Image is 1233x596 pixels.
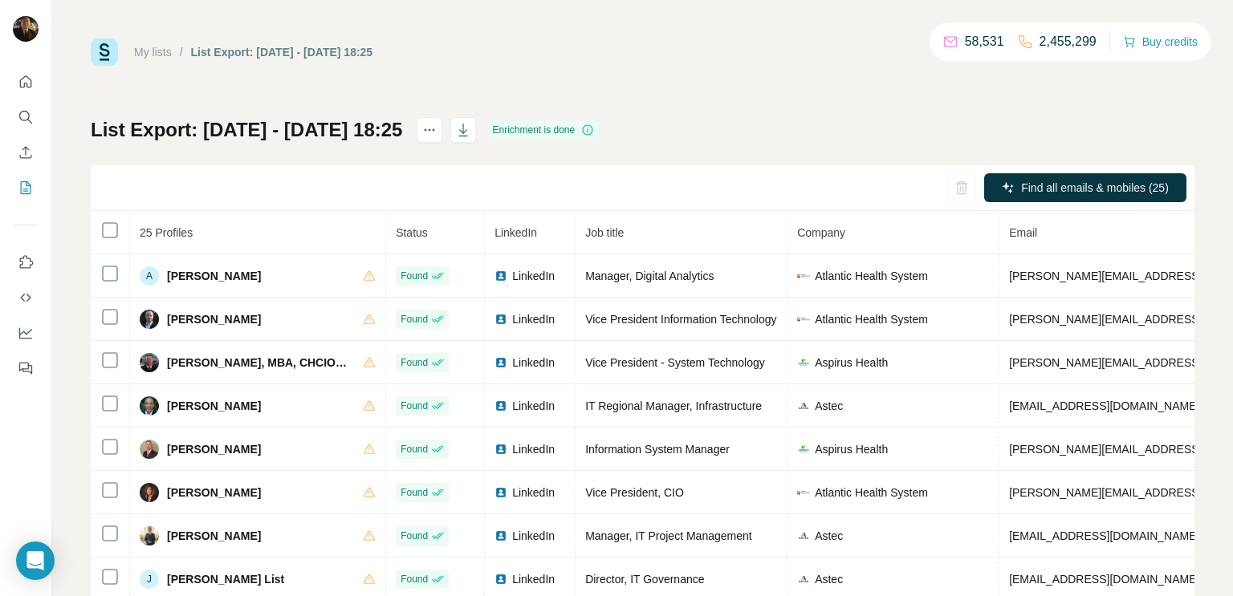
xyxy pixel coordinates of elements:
span: LinkedIn [512,571,555,587]
span: [PERSON_NAME] List [167,571,284,587]
img: Avatar [140,353,159,372]
button: Use Surfe on LinkedIn [13,248,39,277]
img: LinkedIn logo [494,529,507,542]
span: Found [401,529,428,543]
img: LinkedIn logo [494,356,507,369]
img: Avatar [140,483,159,502]
button: Quick start [13,67,39,96]
span: Information System Manager [585,443,730,456]
span: Found [401,485,428,500]
button: actions [417,117,442,143]
span: Found [401,572,428,586]
span: Astec [815,571,843,587]
span: Found [401,442,428,456]
img: LinkedIn logo [494,270,507,282]
span: [PERSON_NAME] [167,485,261,501]
span: LinkedIn [512,355,555,371]
span: Job title [585,226,624,239]
img: LinkedIn logo [494,399,507,412]
span: Found [401,269,428,283]
img: company-logo [797,270,810,282]
span: Manager, IT Project Management [585,529,752,542]
li: / [180,44,183,60]
span: 25 Profiles [140,226,193,239]
span: Vice President, CIO [585,486,684,499]
div: List Export: [DATE] - [DATE] 18:25 [191,44,373,60]
span: Status [396,226,428,239]
button: Dashboard [13,318,39,347]
button: Buy credits [1123,30,1198,53]
span: Atlantic Health System [815,311,928,327]
span: Aspirus Health [815,441,888,457]
span: Astec [815,398,843,414]
button: Feedback [13,354,39,383]
img: LinkedIn logo [494,443,507,456]
button: Use Surfe API [13,283,39,312]
a: My lists [134,46,172,59]
span: Astec [815,528,843,544]
span: LinkedIn [512,398,555,414]
img: company-logo [797,356,810,369]
img: Surfe Logo [91,39,118,66]
span: [PERSON_NAME] [167,268,261,284]
span: LinkedIn [512,528,555,544]
img: company-logo [797,399,810,412]
img: Avatar [140,526,159,545]
img: Avatar [140,310,159,329]
div: Enrichment is done [487,120,599,140]
img: company-logo [797,573,810,586]
span: Found [401,399,428,413]
span: [PERSON_NAME] [167,528,261,544]
span: LinkedIn [494,226,537,239]
span: [EMAIL_ADDRESS][DOMAIN_NAME] [1009,529,1199,542]
button: Find all emails & mobiles (25) [984,173,1186,202]
div: J [140,570,159,589]
h1: List Export: [DATE] - [DATE] 18:25 [91,117,402,143]
div: A [140,266,159,286]
span: Atlantic Health System [815,268,928,284]
span: Aspirus Health [815,355,888,371]
span: [PERSON_NAME], MBA, CHCIO, PMP [167,355,347,371]
span: Manager, Digital Analytics [585,270,714,282]
img: Avatar [140,396,159,416]
span: [EMAIL_ADDRESS][DOMAIN_NAME] [1009,573,1199,586]
span: [PERSON_NAME] [167,311,261,327]
span: IT Regional Manager, Infrastructure [585,399,762,412]
button: My lists [13,173,39,202]
div: Open Intercom Messenger [16,541,55,580]
span: Found [401,312,428,326]
span: Found [401,355,428,370]
button: Search [13,103,39,132]
img: company-logo [797,313,810,326]
img: LinkedIn logo [494,313,507,326]
span: Director, IT Governance [585,573,704,586]
img: company-logo [797,486,810,499]
span: [PERSON_NAME] [167,441,261,457]
span: [PERSON_NAME] [167,398,261,414]
span: LinkedIn [512,485,555,501]
span: [EMAIL_ADDRESS][DOMAIN_NAME] [1009,399,1199,412]
span: LinkedIn [512,311,555,327]
p: 2,455,299 [1040,32,1097,51]
p: 58,531 [965,32,1004,51]
img: LinkedIn logo [494,486,507,499]
span: Company [797,226,845,239]
span: Vice President - System Technology [585,356,765,369]
img: company-logo [797,529,810,542]
span: Find all emails & mobiles (25) [1021,180,1169,196]
span: LinkedIn [512,268,555,284]
span: LinkedIn [512,441,555,457]
img: Avatar [13,16,39,42]
span: Email [1009,226,1037,239]
img: company-logo [797,443,810,456]
button: Enrich CSV [13,138,39,167]
span: Vice President Information Technology [585,313,776,326]
img: LinkedIn logo [494,573,507,586]
span: Atlantic Health System [815,485,928,501]
img: Avatar [140,440,159,459]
